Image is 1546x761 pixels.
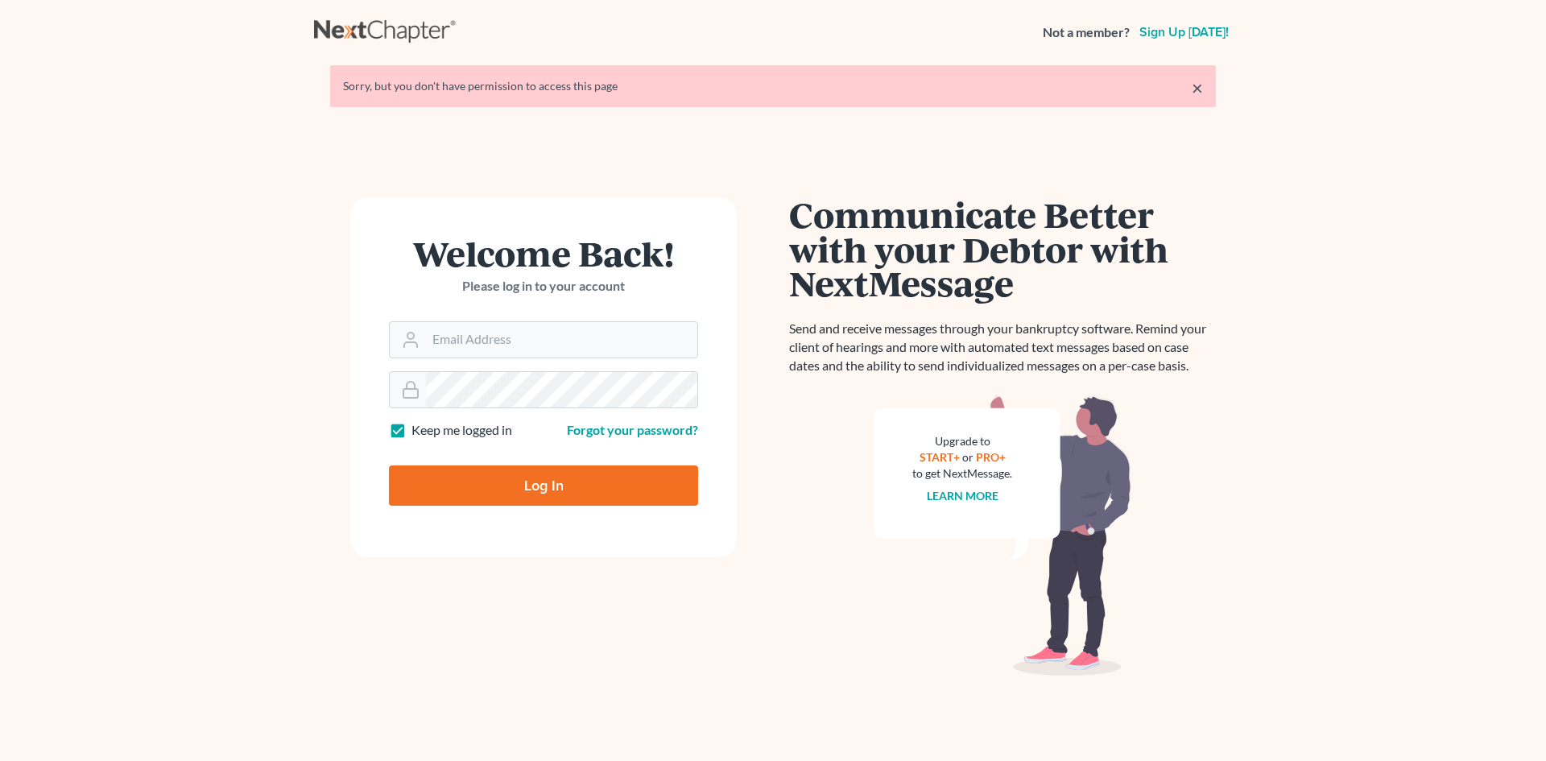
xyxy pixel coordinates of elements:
a: Sign up [DATE]! [1136,26,1232,39]
a: PRO+ [976,450,1006,464]
h1: Welcome Back! [389,236,698,271]
a: × [1192,78,1203,97]
p: Please log in to your account [389,277,698,296]
span: or [962,450,973,464]
div: Sorry, but you don't have permission to access this page [343,78,1203,94]
div: Upgrade to [912,433,1012,449]
input: Email Address [426,322,697,358]
img: nextmessage_bg-59042aed3d76b12b5cd301f8e5b87938c9018125f34e5fa2b7a6b67550977c72.svg [874,395,1131,676]
p: Send and receive messages through your bankruptcy software. Remind your client of hearings and mo... [789,320,1216,375]
a: Learn more [927,489,998,503]
a: START+ [920,450,960,464]
h1: Communicate Better with your Debtor with NextMessage [789,197,1216,300]
div: to get NextMessage. [912,465,1012,482]
strong: Not a member? [1043,23,1130,42]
